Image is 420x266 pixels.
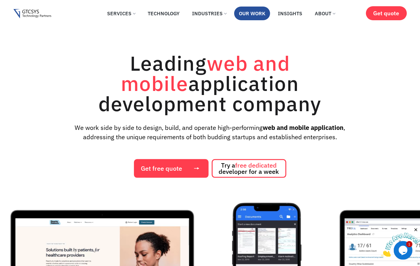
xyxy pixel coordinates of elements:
[187,7,231,20] a: Industries
[263,123,344,132] strong: web and mobile application
[102,7,140,20] a: Services
[141,165,182,172] span: Get free quote
[234,7,270,20] a: Our Work
[70,53,351,114] h1: Leading application development company
[373,10,399,17] span: Get quote
[134,159,209,178] a: Get free quote
[381,227,420,257] iframe: chat widget
[310,7,340,20] a: About
[212,159,286,178] a: Try afree dedicated developer for a week
[61,123,360,142] p: We work side by side to design, build, and operate high-performing , addressing the unique requir...
[13,9,51,19] img: Gtcsys logo
[143,7,184,20] a: Technology
[235,161,277,169] span: free dedicated
[273,7,307,20] a: Insights
[366,6,407,20] a: Get quote
[121,50,290,97] span: web and mobile
[219,162,279,175] span: Try a developer for a week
